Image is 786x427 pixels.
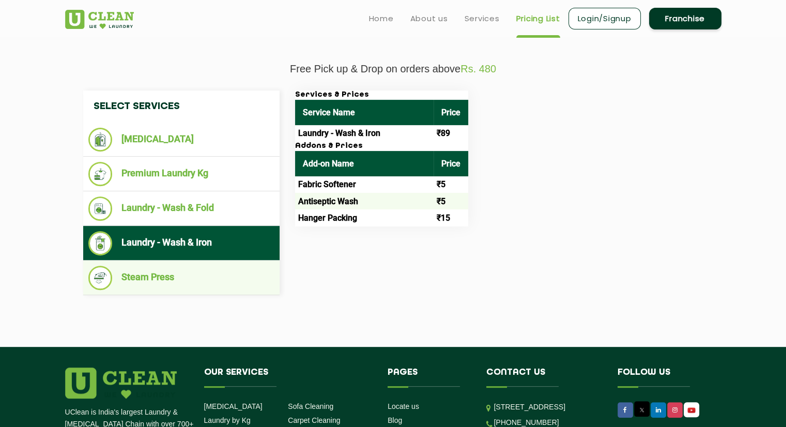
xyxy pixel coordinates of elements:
[295,125,434,142] td: Laundry - Wash & Iron
[204,416,251,424] a: Laundry by Kg
[295,90,468,100] h3: Services & Prices
[568,8,641,29] a: Login/Signup
[434,209,468,226] td: ₹15
[486,368,602,387] h4: Contact us
[204,368,373,387] h4: Our Services
[83,90,280,123] h4: Select Services
[434,100,468,125] th: Price
[649,8,721,29] a: Franchise
[516,12,560,25] a: Pricing List
[65,63,721,75] p: Free Pick up & Drop on orders above
[494,418,559,426] a: [PHONE_NUMBER]
[88,266,113,290] img: Steam Press
[88,196,113,221] img: Laundry - Wash & Fold
[88,266,274,290] li: Steam Press
[88,128,274,151] li: [MEDICAL_DATA]
[295,209,434,226] td: Hanger Packing
[295,100,434,125] th: Service Name
[410,12,448,25] a: About us
[388,402,419,410] a: Locate us
[388,368,471,387] h4: Pages
[465,12,500,25] a: Services
[295,151,434,176] th: Add-on Name
[88,162,113,186] img: Premium Laundry Kg
[388,416,402,424] a: Blog
[65,368,177,399] img: logo.png
[295,176,434,193] td: Fabric Softener
[434,176,468,193] td: ₹5
[288,416,340,424] a: Carpet Cleaning
[204,402,263,410] a: [MEDICAL_DATA]
[88,231,274,255] li: Laundry - Wash & Iron
[295,142,468,151] h3: Addons & Prices
[434,125,468,142] td: ₹89
[369,12,394,25] a: Home
[434,193,468,209] td: ₹5
[65,10,134,29] img: UClean Laundry and Dry Cleaning
[295,193,434,209] td: Antiseptic Wash
[494,401,602,413] p: [STREET_ADDRESS]
[88,128,113,151] img: Dry Cleaning
[434,151,468,176] th: Price
[685,405,698,416] img: UClean Laundry and Dry Cleaning
[88,231,113,255] img: Laundry - Wash & Iron
[288,402,333,410] a: Sofa Cleaning
[618,368,708,387] h4: Follow us
[88,162,274,186] li: Premium Laundry Kg
[460,63,496,74] span: Rs. 480
[88,196,274,221] li: Laundry - Wash & Fold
